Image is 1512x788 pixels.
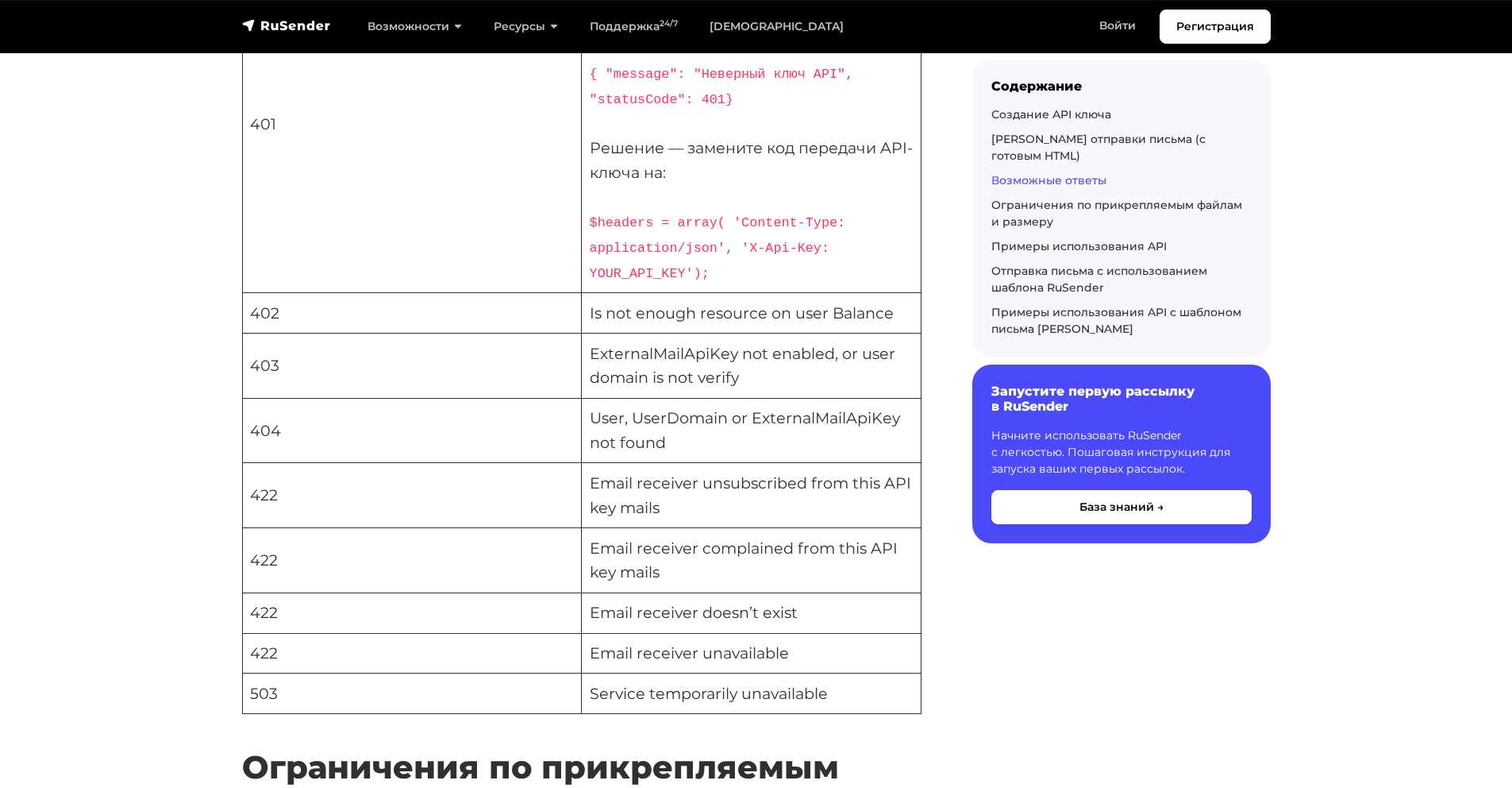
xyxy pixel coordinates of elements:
a: Возможные ответы [991,173,1106,187]
a: Ограничения по прикрепляемым файлам и размеру [991,198,1242,229]
td: 402 [242,293,582,334]
td: Is not enough resource on user Balance [582,293,921,334]
td: Email receiver doesn’t exist [582,593,921,633]
td: Service temporarily unavailable [582,674,921,714]
code: { "message": "Неверный ключ API", "statusCode": 401} [590,67,854,107]
a: Отправка письма с использованием шаблона RuSender [991,264,1207,295]
td: User, UserDomain or ExternalMailApiKey not found [582,398,921,463]
sup: 24/7 [660,18,678,29]
td: 503 [242,674,582,714]
td: 404 [242,398,582,463]
div: Содержание [991,79,1252,94]
td: 422 [242,593,582,633]
td: 422 [242,633,582,674]
a: Возможности [352,10,478,43]
a: Создание API ключа [991,107,1111,122]
td: 422 [242,463,582,528]
td: Email receiver unavailable [582,633,921,674]
code: $headers = array( 'Content-Type: application/json', 'X-Api-Key: YOUR_API_KEY'); [590,215,846,281]
a: Ресурсы [478,10,574,43]
button: База знаний → [991,490,1252,524]
td: ExternalMailApiKey not enabled, or user domain is not verify [582,334,921,399]
a: Поддержка24/7 [574,10,694,43]
a: Примеры использования API с шаблоном письма [PERSON_NAME] [991,305,1241,336]
h6: Запустите первую рассылку в RuSender [991,384,1252,414]
a: [PERSON_NAME] отправки письма (с готовым HTML) [991,132,1206,163]
td: Email receiver complained from this API key mails [582,528,921,593]
td: 403 [242,334,582,399]
p: Начните использовать RuSender с легкостью. Пошаговая инструкция для запуска ваших первых рассылок. [991,427,1252,477]
a: [DEMOGRAPHIC_DATA] [694,10,860,43]
a: Войти [1083,10,1152,42]
td: 422 [242,528,582,593]
td: Email receiver unsubscribed from this API key mails [582,463,921,528]
img: RuSender [242,17,331,33]
a: Регистрация [1160,10,1271,44]
a: Примеры использования API [991,239,1167,253]
a: Запустите первую рассылку в RuSender Начните использовать RuSender с легкостью. Пошаговая инструк... [972,365,1271,543]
